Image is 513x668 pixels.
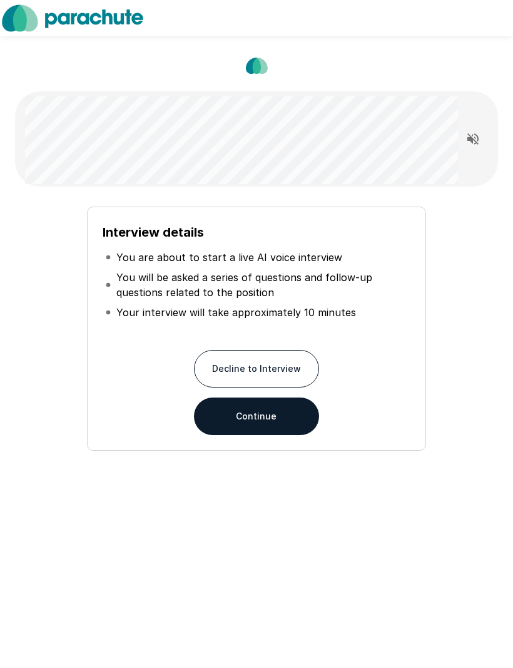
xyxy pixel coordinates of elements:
[103,225,204,240] b: Interview details
[116,305,356,320] p: Your interview will take approximately 10 minutes
[194,398,319,435] button: Continue
[116,250,342,265] p: You are about to start a live AI voice interview
[194,350,319,388] button: Decline to Interview
[116,270,407,300] p: You will be asked a series of questions and follow-up questions related to the position
[241,50,272,81] img: parachute_avatar.png
[460,126,485,152] button: Read questions aloud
